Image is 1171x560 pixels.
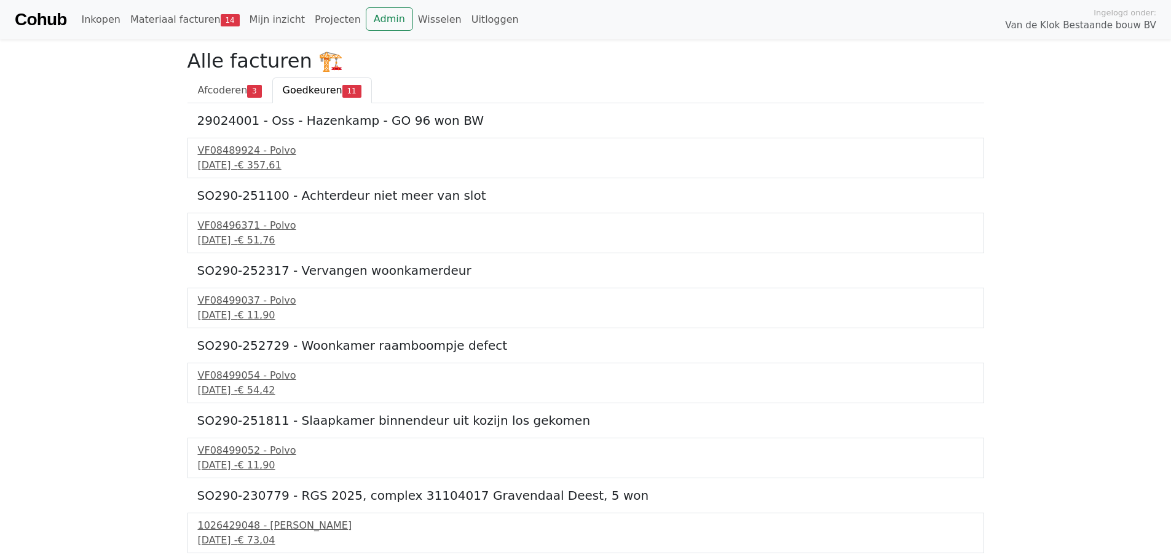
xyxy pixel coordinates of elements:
[198,518,974,548] a: 1026429048 - [PERSON_NAME][DATE] -€ 73,04
[198,368,974,398] a: VF08499054 - Polvo[DATE] -€ 54,42
[76,7,125,32] a: Inkopen
[15,5,66,34] a: Cohub
[342,85,361,97] span: 11
[221,14,240,26] span: 14
[198,308,974,323] div: [DATE] -
[366,7,413,31] a: Admin
[198,458,974,473] div: [DATE] -
[197,413,974,428] h5: SO290-251811 - Slaapkamer binnendeur uit kozijn los gekomen
[198,368,974,383] div: VF08499054 - Polvo
[187,77,272,103] a: Afcoderen3
[198,533,974,548] div: [DATE] -
[197,113,974,128] h5: 29024001 - Oss - Hazenkamp - GO 96 won BW
[198,218,974,233] div: VF08496371 - Polvo
[1094,7,1156,18] span: Ingelogd onder:
[237,234,275,246] span: € 51,76
[187,49,984,73] h2: Alle facturen 🏗️
[198,218,974,248] a: VF08496371 - Polvo[DATE] -€ 51,76
[198,443,974,458] div: VF08499052 - Polvo
[197,188,974,203] h5: SO290-251100 - Achterdeur niet meer van slot
[245,7,310,32] a: Mijn inzicht
[198,293,974,323] a: VF08499037 - Polvo[DATE] -€ 11,90
[197,263,974,278] h5: SO290-252317 - Vervangen woonkamerdeur
[283,84,342,96] span: Goedkeuren
[198,143,974,158] div: VF08489924 - Polvo
[237,384,275,396] span: € 54,42
[198,383,974,398] div: [DATE] -
[198,443,974,473] a: VF08499052 - Polvo[DATE] -€ 11,90
[197,488,974,503] h5: SO290-230779 - RGS 2025, complex 31104017 Gravendaal Deest, 5 won
[310,7,366,32] a: Projecten
[198,518,974,533] div: 1026429048 - [PERSON_NAME]
[198,143,974,173] a: VF08489924 - Polvo[DATE] -€ 357,61
[237,309,275,321] span: € 11,90
[1005,18,1156,33] span: Van de Klok Bestaande bouw BV
[198,293,974,308] div: VF08499037 - Polvo
[125,7,245,32] a: Materiaal facturen14
[198,233,974,248] div: [DATE] -
[237,159,281,171] span: € 357,61
[413,7,467,32] a: Wisselen
[272,77,372,103] a: Goedkeuren11
[247,85,261,97] span: 3
[237,459,275,471] span: € 11,90
[197,338,974,353] h5: SO290-252729 - Woonkamer raamboompje defect
[198,84,248,96] span: Afcoderen
[467,7,524,32] a: Uitloggen
[198,158,974,173] div: [DATE] -
[237,534,275,546] span: € 73,04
